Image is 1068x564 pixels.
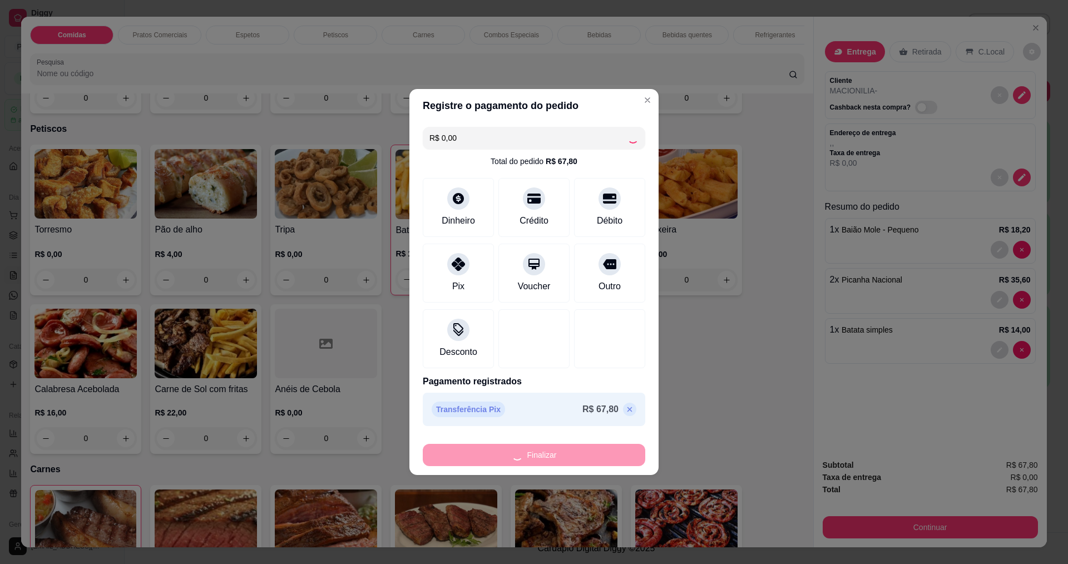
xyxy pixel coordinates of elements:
div: Outro [599,280,621,293]
div: Desconto [439,345,477,359]
div: Loading [627,132,639,144]
p: R$ 67,80 [582,403,619,416]
div: Pix [452,280,464,293]
p: Transferência Pix [432,402,505,417]
header: Registre o pagamento do pedido [409,89,659,122]
button: Close [639,91,656,109]
div: Voucher [518,280,551,293]
div: Total do pedido [491,156,577,167]
div: Débito [597,214,622,227]
div: R$ 67,80 [546,156,577,167]
p: Pagamento registrados [423,375,645,388]
div: Crédito [520,214,548,227]
div: Dinheiro [442,214,475,227]
input: Ex.: hambúrguer de cordeiro [429,127,627,149]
